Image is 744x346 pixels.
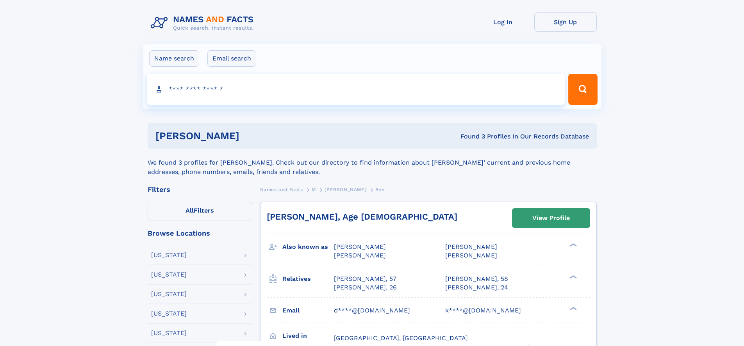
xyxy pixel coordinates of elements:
[325,185,366,194] a: [PERSON_NAME]
[151,271,187,278] div: [US_STATE]
[568,243,577,248] div: ❯
[151,291,187,297] div: [US_STATE]
[151,252,187,258] div: [US_STATE]
[312,187,316,192] span: M
[350,132,589,141] div: Found 3 Profiles In Our Records Database
[148,186,252,193] div: Filters
[148,12,260,34] img: Logo Names and Facts
[512,209,590,227] a: View Profile
[568,306,577,311] div: ❯
[445,275,508,283] a: [PERSON_NAME], 58
[186,207,194,214] span: All
[445,252,497,259] span: [PERSON_NAME]
[149,50,199,67] label: Name search
[282,329,334,342] h3: Lived in
[282,272,334,286] h3: Relatives
[325,187,366,192] span: [PERSON_NAME]
[147,74,565,105] input: search input
[267,212,457,222] a: [PERSON_NAME], Age [DEMOGRAPHIC_DATA]
[260,185,303,194] a: Names and Facts
[148,202,252,220] label: Filters
[334,334,468,342] span: [GEOGRAPHIC_DATA], [GEOGRAPHIC_DATA]
[207,50,256,67] label: Email search
[148,149,597,177] div: We found 3 profiles for [PERSON_NAME]. Check out our directory to find information about [PERSON_...
[282,304,334,317] h3: Email
[568,274,577,279] div: ❯
[334,275,396,283] a: [PERSON_NAME], 57
[534,12,597,32] a: Sign Up
[445,243,497,250] span: [PERSON_NAME]
[151,330,187,336] div: [US_STATE]
[334,252,386,259] span: [PERSON_NAME]
[532,209,570,227] div: View Profile
[282,240,334,254] h3: Also known as
[334,283,397,292] a: [PERSON_NAME], 26
[334,243,386,250] span: [PERSON_NAME]
[445,283,508,292] a: [PERSON_NAME], 24
[155,131,350,141] h1: [PERSON_NAME]
[312,185,316,194] a: M
[148,230,252,237] div: Browse Locations
[375,187,385,192] span: Ben
[151,311,187,317] div: [US_STATE]
[568,74,597,105] button: Search Button
[472,12,534,32] a: Log In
